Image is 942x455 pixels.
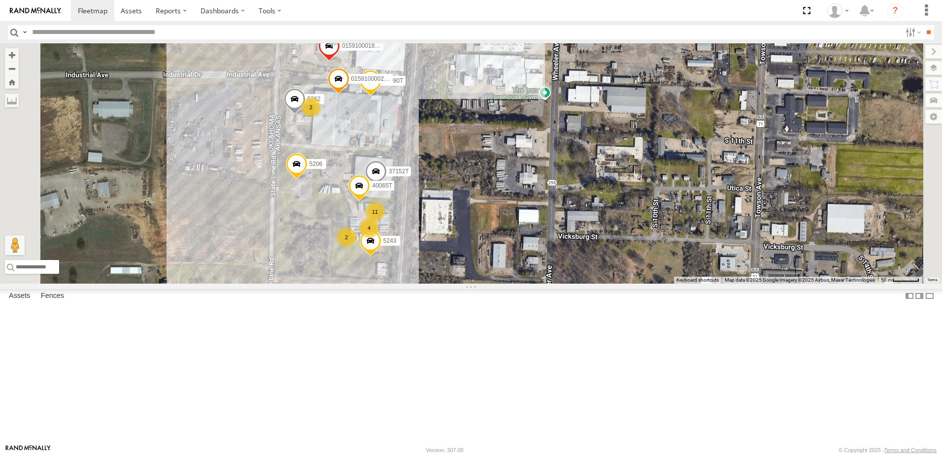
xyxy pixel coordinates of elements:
[887,3,903,19] i: ?
[5,75,19,89] button: Zoom Home
[359,218,379,238] div: 4
[884,447,937,453] a: Terms and Conditions
[342,42,391,49] span: 015910001881005
[5,62,19,75] button: Zoom out
[4,289,35,303] label: Assets
[925,110,942,124] label: Map Settings
[426,447,464,453] div: Version: 307.00
[914,289,924,303] label: Dock Summary Table to the Right
[905,289,914,303] label: Dock Summary Table to the Left
[383,238,397,245] span: 5243
[925,289,935,303] label: Hide Summary Table
[676,277,719,284] button: Keyboard shortcuts
[881,277,892,283] span: 50 m
[5,235,25,255] button: Drag Pegman onto the map to open Street View
[383,77,404,84] span: 40090T
[36,289,69,303] label: Fences
[10,7,61,14] img: rand-logo.svg
[336,227,356,247] div: 2
[824,3,852,18] div: Dwight Wallace
[301,97,321,117] div: 2
[5,445,51,455] a: Visit our Website
[839,447,937,453] div: © Copyright 2025 -
[307,96,321,103] span: 5262
[5,94,19,107] label: Measure
[309,161,323,167] span: 5206
[372,183,392,190] span: 40065T
[5,48,19,62] button: Zoom in
[902,25,923,39] label: Search Filter Options
[389,168,409,175] span: 37152T
[878,277,922,284] button: Map Scale: 50 m per 51 pixels
[927,278,938,282] a: Terms (opens in new tab)
[351,76,401,83] span: 015910000267768
[365,202,385,222] div: 11
[21,25,29,39] label: Search Query
[725,277,875,283] span: Map data ©2025 Google Imagery ©2025 Airbus, Maxar Technologies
